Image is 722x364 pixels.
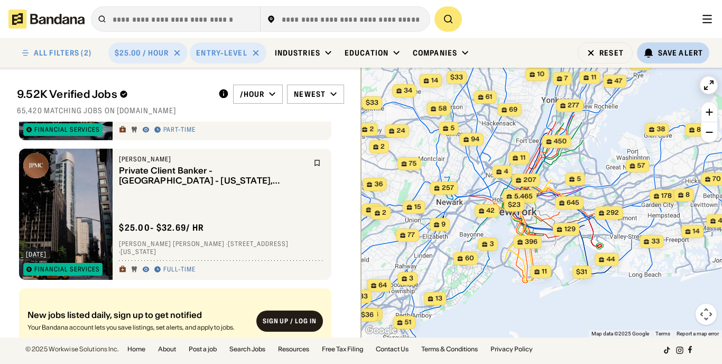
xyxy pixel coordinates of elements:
span: $23 [507,201,520,208]
a: Privacy Policy [490,346,533,352]
div: $25.00 / hour [115,48,169,58]
span: $31 [576,268,587,276]
span: $33 [355,292,367,300]
img: J.P. Morgan logo [23,153,49,178]
span: 34 [404,86,412,95]
button: Map camera controls [696,304,717,325]
a: Terms & Conditions [421,346,478,352]
span: 2 [382,208,386,217]
div: [PERSON_NAME] [PERSON_NAME] · [STREET_ADDRESS] · [US_STATE] [119,240,325,256]
span: 207 [523,176,536,185]
a: Open this area in Google Maps (opens a new window) [364,324,399,338]
span: 60 [465,254,474,263]
a: Report a map error [677,331,719,336]
span: 51 [404,318,411,327]
span: 645 [567,198,579,207]
div: Industries [275,48,320,58]
span: 7 [373,205,377,214]
span: 2 [369,125,374,134]
div: Financial Services [34,266,100,272]
div: Sign up / Log in [263,317,317,326]
span: 58 [438,104,447,113]
span: 4 [504,167,508,176]
span: 178 [661,192,672,201]
a: Home [127,346,145,352]
div: New jobs listed daily, sign up to get notified [27,311,248,320]
div: Your Bandana account lets you save listings, set alerts, and apply to jobs. [27,324,248,332]
span: 36 [374,180,383,189]
a: Free Tax Filing [322,346,363,352]
img: Bandana logotype [8,10,85,29]
div: Education [345,48,388,58]
span: 57 [637,161,645,170]
span: 15 [414,203,421,212]
span: 11 [542,267,547,276]
span: 94 [471,135,479,144]
img: Google [364,324,399,338]
span: 64 [378,281,387,290]
span: 3 [409,274,413,283]
span: $36 [360,311,373,319]
span: $33 [450,73,462,81]
span: 5 [577,175,581,184]
span: 292 [606,208,619,217]
span: 5,465 [514,192,532,201]
span: 3 [489,240,494,249]
span: 3 [374,310,378,319]
span: 47 [614,77,622,86]
span: 9 [441,220,446,229]
div: Companies [413,48,457,58]
div: Save Alert [658,48,703,58]
span: 14 [692,227,699,236]
div: Part-time [163,126,196,134]
a: Post a job [189,346,217,352]
div: Full-time [163,266,196,274]
span: 70 [712,175,721,184]
span: 69 [509,105,517,114]
span: 44 [606,255,615,264]
a: Contact Us [376,346,409,352]
div: Reset [599,49,624,57]
div: /hour [240,89,265,99]
a: About [158,346,176,352]
div: grid [17,122,344,338]
div: Private Client Banker - [GEOGRAPHIC_DATA] - [US_STATE], [GEOGRAPHIC_DATA] [119,166,307,186]
div: ALL FILTERS (2) [34,49,91,57]
div: Newest [294,89,326,99]
span: 24 [396,126,405,135]
span: 11 [520,153,525,162]
span: 38 [656,125,665,134]
span: 277 [568,101,579,110]
div: [PERSON_NAME] [119,155,307,163]
a: Terms (opens in new tab) [655,331,670,336]
div: © 2025 Workwise Solutions Inc. [25,346,119,352]
div: 65,420 matching jobs on [DOMAIN_NAME] [17,106,344,115]
span: 7 [564,74,568,83]
span: 257 [441,184,453,193]
span: 61 [485,93,492,102]
span: 13 [435,294,442,303]
span: 75 [409,159,416,168]
span: Map data ©2025 Google [591,331,649,336]
span: 4 [718,216,722,225]
div: Financial Services [34,126,100,133]
a: Resources [278,346,309,352]
span: 2 [381,142,385,151]
span: 129 [564,225,575,234]
div: Entry-Level [196,48,247,58]
div: [DATE] [26,251,47,258]
div: $ 25.00 - $32.69 / hr [119,222,204,233]
a: Search Jobs [229,346,265,352]
span: 396 [525,238,538,247]
span: 42 [486,206,495,215]
span: 10 [537,70,544,79]
span: 450 [553,137,567,146]
span: 11 [591,73,596,82]
span: 77 [408,231,415,240]
span: 5 [450,124,455,133]
span: 8 [697,125,701,134]
div: 9.52K Verified Jobs [17,88,210,101]
span: 33 [651,237,660,246]
span: 8 [686,190,690,199]
span: 14 [431,76,438,85]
